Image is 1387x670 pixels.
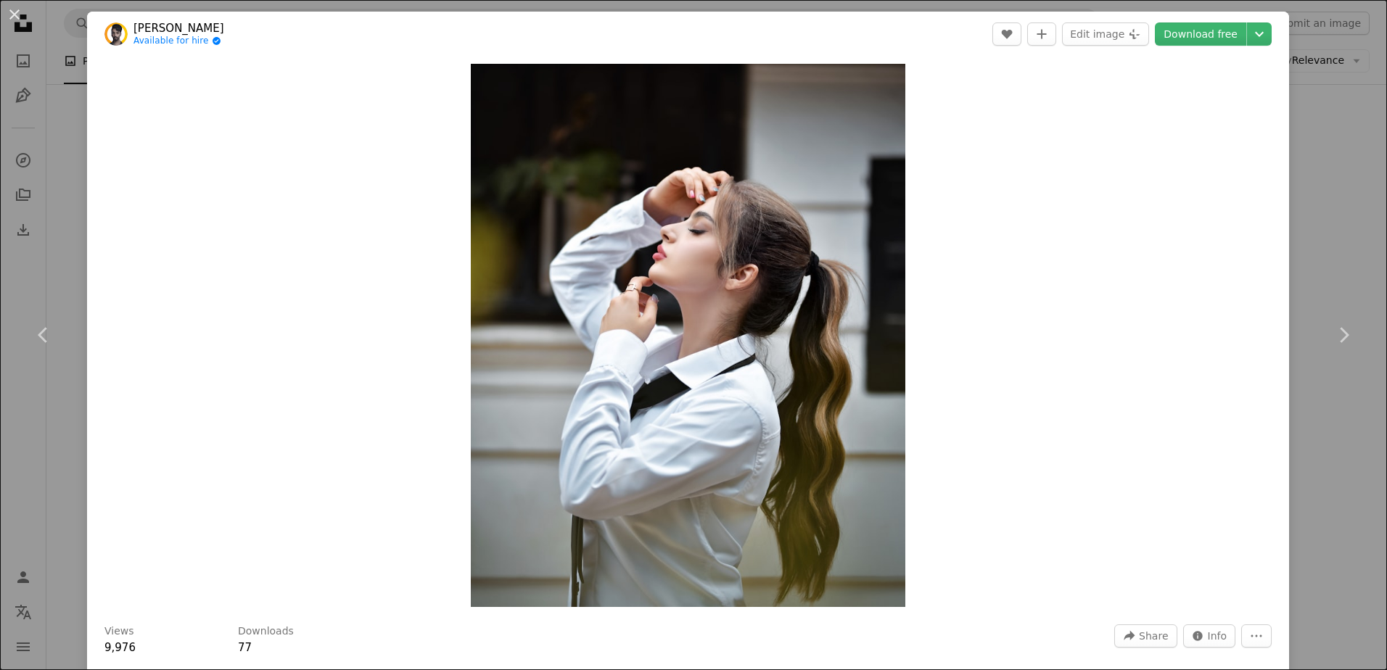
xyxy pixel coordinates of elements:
a: Next [1300,265,1387,405]
button: Like [992,22,1021,46]
a: Available for hire [133,36,224,47]
button: Choose download size [1247,22,1272,46]
a: Download free [1155,22,1246,46]
button: Edit image [1062,22,1149,46]
h3: Downloads [238,624,294,639]
button: Zoom in on this image [471,64,905,607]
img: a woman with long hair wearing a white shirt and black tie [471,64,905,607]
h3: Views [104,624,134,639]
button: More Actions [1241,624,1272,648]
span: 9,976 [104,641,136,654]
button: Stats about this image [1183,624,1236,648]
button: Add to Collection [1027,22,1056,46]
span: Info [1208,625,1227,647]
button: Share this image [1114,624,1177,648]
img: Go to Farzin Yarahmadi's profile [104,22,128,46]
span: 77 [238,641,252,654]
span: Share [1139,625,1168,647]
a: [PERSON_NAME] [133,21,224,36]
